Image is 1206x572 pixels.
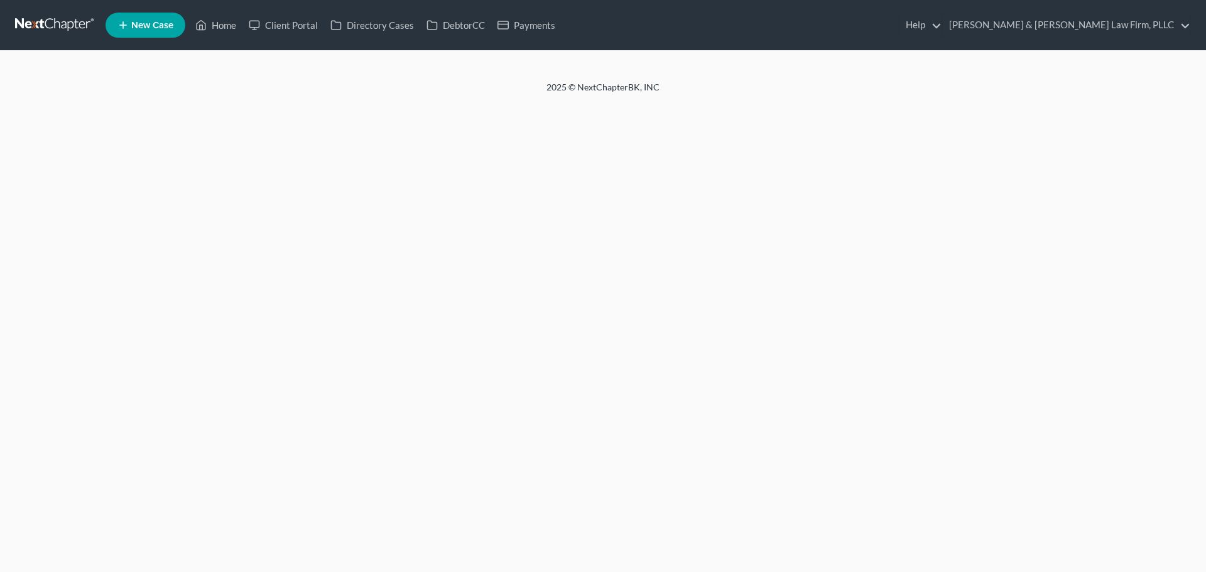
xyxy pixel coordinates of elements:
a: DebtorCC [420,14,491,36]
a: Help [899,14,942,36]
a: Home [189,14,242,36]
div: 2025 © NextChapterBK, INC [245,81,961,104]
a: Directory Cases [324,14,420,36]
a: Client Portal [242,14,324,36]
a: [PERSON_NAME] & [PERSON_NAME] Law Firm, PLLC [943,14,1190,36]
new-legal-case-button: New Case [106,13,185,38]
a: Payments [491,14,562,36]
